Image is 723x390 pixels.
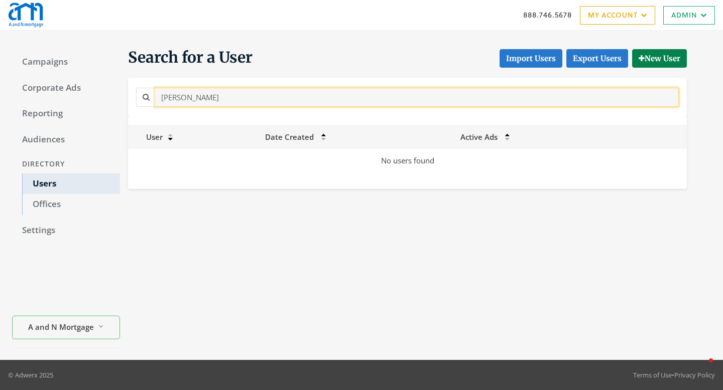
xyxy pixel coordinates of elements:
img: Adwerx [8,3,44,28]
a: Corporate Ads [12,78,120,99]
span: Date Created [265,132,314,142]
i: Search for a name or email address [143,93,150,101]
a: Terms of Use [633,370,672,379]
a: Audiences [12,129,120,150]
div: Directory [12,155,120,173]
p: © Adwerx 2025 [8,370,53,380]
button: A and N Mortgage [12,316,120,339]
a: Privacy Policy [674,370,715,379]
span: User [134,132,163,142]
input: Search for a name or email address [155,88,679,106]
a: My Account [580,6,655,25]
span: A and N Mortgage [28,321,94,332]
td: No users found [128,149,687,172]
a: Settings [12,220,120,241]
button: New User [632,49,687,68]
span: Search for a User [128,48,253,68]
a: Offices [22,194,120,215]
button: Import Users [500,49,562,68]
a: Admin [663,6,715,25]
iframe: Intercom live chat [689,356,713,380]
a: Reporting [12,103,120,124]
a: Export Users [566,49,628,68]
a: Users [22,173,120,194]
span: Active Ads [460,132,498,142]
a: 888.746.5678 [523,10,572,20]
div: • [633,370,715,380]
a: Campaigns [12,52,120,73]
